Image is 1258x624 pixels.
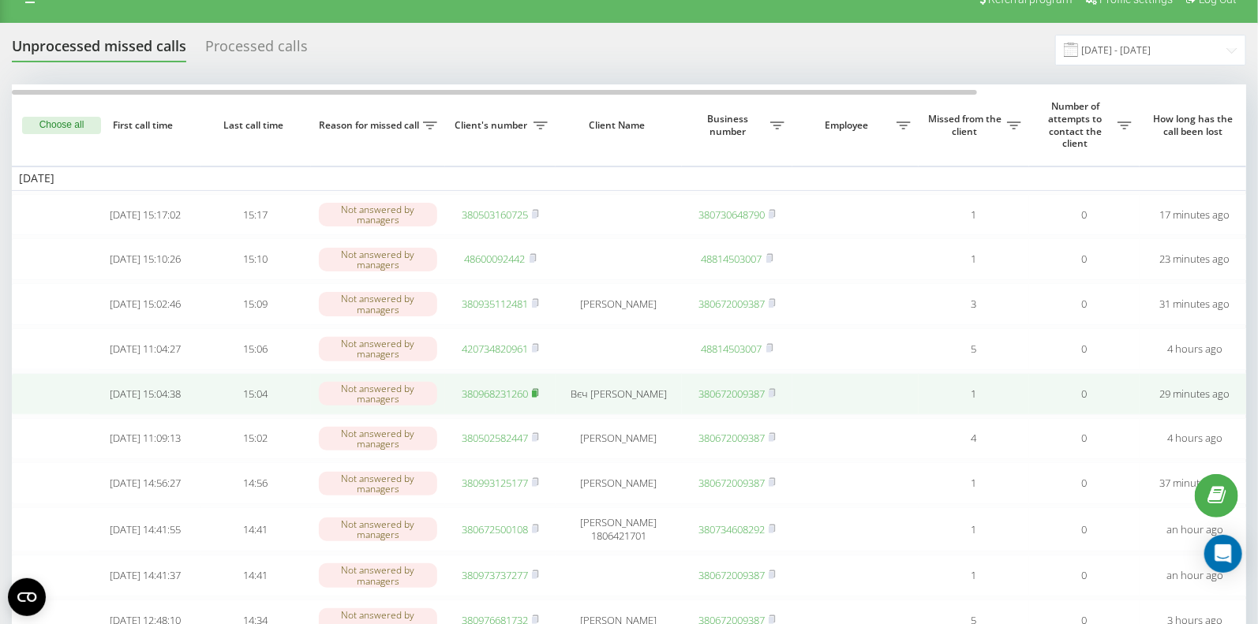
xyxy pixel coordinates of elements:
td: 14:41 [200,555,311,596]
a: 380973737277 [462,568,528,582]
td: [PERSON_NAME] [556,462,682,504]
span: First call time [103,119,188,132]
td: 0 [1029,418,1140,460]
span: Employee [800,119,897,132]
td: 15:06 [200,328,311,370]
a: 48814503007 [702,342,762,356]
a: 420734820961 [462,342,528,356]
td: 0 [1029,555,1140,596]
td: 0 [1029,373,1140,415]
td: [DATE] 14:41:55 [90,507,200,551]
td: 29 minutes ago [1140,373,1250,415]
a: 380672009387 [698,431,765,445]
div: Not answered by managers [319,563,437,587]
button: Choose all [22,117,101,134]
a: 380503160725 [462,207,528,222]
td: 31 minutes ago [1140,283,1250,325]
td: [PERSON_NAME] [556,283,682,325]
span: Last call time [213,119,298,132]
td: 14:41 [200,507,311,551]
span: Reason for missed call [319,119,423,132]
td: 23 minutes ago [1140,238,1250,280]
td: 5 [919,328,1029,370]
td: 0 [1029,283,1140,325]
span: Business number [690,113,770,137]
a: 48600092442 [465,252,526,266]
a: 48814503007 [702,252,762,266]
td: 15:10 [200,238,311,280]
td: an hour ago [1140,555,1250,596]
td: [PERSON_NAME] [556,418,682,460]
div: Not answered by managers [319,292,437,316]
div: Not answered by managers [319,472,437,495]
div: Not answered by managers [319,518,437,541]
td: [PERSON_NAME] 1806421701 [556,507,682,551]
div: Open Intercom Messenger [1204,535,1242,573]
span: How long has the call been lost [1152,113,1237,137]
div: Not answered by managers [319,248,437,271]
div: Not answered by managers [319,337,437,361]
td: 14:56 [200,462,311,504]
td: 4 hours ago [1140,418,1250,460]
td: [DATE] 15:17:02 [90,194,200,236]
td: 1 [919,507,1029,551]
div: Unprocessed missed calls [12,38,186,62]
td: 15:17 [200,194,311,236]
td: [DATE] 15:02:46 [90,283,200,325]
a: 380502582447 [462,431,528,445]
td: 1 [919,462,1029,504]
div: Not answered by managers [319,427,437,450]
td: an hour ago [1140,507,1250,551]
td: 1 [919,238,1029,280]
a: 380672009387 [698,476,765,490]
td: 1 [919,373,1029,415]
td: 0 [1029,328,1140,370]
td: 3 [919,283,1029,325]
a: 380672009387 [698,297,765,311]
a: 380672009387 [698,568,765,582]
td: [DATE] 11:04:27 [90,328,200,370]
td: 15:09 [200,283,311,325]
div: Not answered by managers [319,382,437,405]
a: 380672500108 [462,522,528,536]
td: 4 [919,418,1029,460]
div: Not answered by managers [319,203,437,226]
td: [DATE] 14:41:37 [90,555,200,596]
span: Missed from the client [927,113,1007,137]
td: 15:04 [200,373,311,415]
td: 37 minutes ago [1140,462,1250,504]
td: 0 [1029,507,1140,551]
td: 1 [919,555,1029,596]
td: 17 minutes ago [1140,194,1250,236]
td: 0 [1029,462,1140,504]
td: 4 hours ago [1140,328,1250,370]
td: [DATE] 15:04:38 [90,373,200,415]
td: [DATE] 14:56:27 [90,462,200,504]
a: 380993125177 [462,476,528,490]
a: 380734608292 [698,522,765,536]
button: Open CMP widget [8,578,46,616]
a: 380935112481 [462,297,528,311]
td: [DATE] 15:10:26 [90,238,200,280]
td: 0 [1029,194,1140,236]
td: 15:02 [200,418,311,460]
span: Client Name [569,119,668,132]
td: [DATE] 11:09:13 [90,418,200,460]
a: 380672009387 [698,387,765,401]
a: 380968231260 [462,387,528,401]
span: Number of attempts to contact the client [1037,100,1118,149]
a: 380730648790 [698,207,765,222]
span: Client's number [453,119,534,132]
td: 1 [919,194,1029,236]
div: Processed calls [205,38,308,62]
td: 0 [1029,238,1140,280]
td: Вєч [PERSON_NAME] [556,373,682,415]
